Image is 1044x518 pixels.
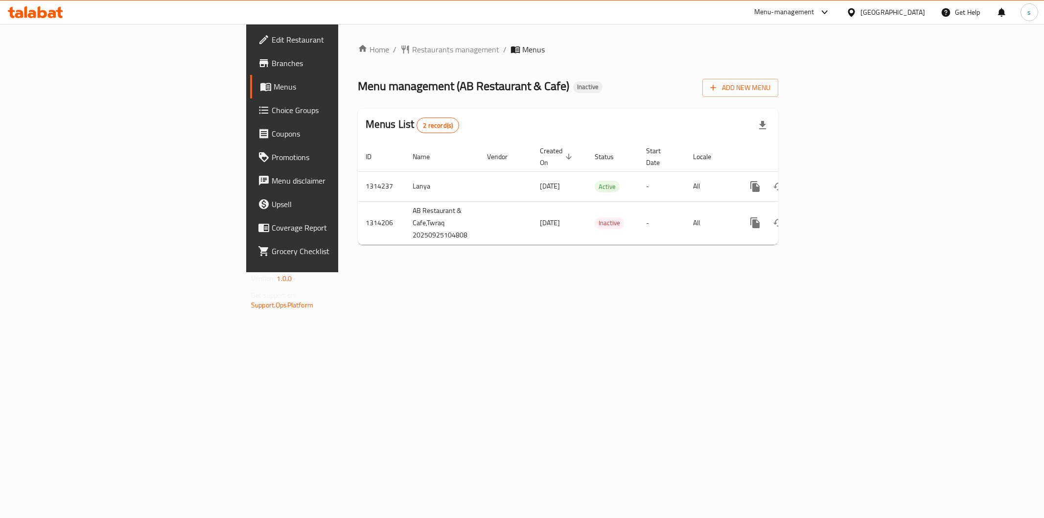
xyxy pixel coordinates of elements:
span: [DATE] [540,216,560,229]
span: Grocery Checklist [272,245,413,257]
span: Coverage Report [272,222,413,234]
button: Change Status [767,211,790,235]
span: Locale [693,151,724,163]
span: Menu management ( AB Restaurant & Cafe ) [358,75,569,97]
a: Support.OpsPlatform [251,299,313,311]
a: Coverage Report [250,216,420,239]
td: AB Restaurant & Cafe,Twraq 20250925104808 [405,201,479,244]
span: Add New Menu [710,82,770,94]
td: All [685,201,736,244]
div: Menu-management [754,6,814,18]
td: - [638,201,685,244]
a: Menus [250,75,420,98]
button: more [743,211,767,235]
span: Menu disclaimer [272,175,413,187]
span: Menus [522,44,545,55]
div: [GEOGRAPHIC_DATA] [860,7,925,18]
span: [DATE] [540,180,560,192]
h2: Menus List [366,117,459,133]
a: Grocery Checklist [250,239,420,263]
span: Upsell [272,198,413,210]
span: Branches [272,57,413,69]
span: Version: [251,272,275,285]
a: Upsell [250,192,420,216]
div: Export file [751,114,774,137]
td: Lanya [405,171,479,201]
span: s [1027,7,1031,18]
span: Name [413,151,442,163]
a: Edit Restaurant [250,28,420,51]
span: 2 record(s) [417,121,459,130]
table: enhanced table [358,142,845,245]
th: Actions [736,142,845,172]
span: Start Date [646,145,673,168]
span: Created On [540,145,575,168]
div: Total records count [417,118,459,133]
nav: breadcrumb [358,44,778,55]
li: / [503,44,507,55]
span: Get support on: [251,289,296,302]
a: Branches [250,51,420,75]
span: 1.0.0 [277,272,292,285]
button: more [743,175,767,198]
span: Edit Restaurant [272,34,413,46]
td: - [638,171,685,201]
td: All [685,171,736,201]
span: Restaurants management [412,44,499,55]
span: Choice Groups [272,104,413,116]
a: Menu disclaimer [250,169,420,192]
a: Coupons [250,122,420,145]
span: Vendor [487,151,520,163]
a: Restaurants management [400,44,499,55]
span: Promotions [272,151,413,163]
span: ID [366,151,384,163]
div: Inactive [573,81,603,93]
a: Promotions [250,145,420,169]
span: Menus [274,81,413,93]
span: Status [595,151,626,163]
button: Add New Menu [702,79,778,97]
button: Change Status [767,175,790,198]
span: Inactive [573,83,603,91]
span: Inactive [595,217,624,229]
a: Choice Groups [250,98,420,122]
span: Active [595,181,620,192]
span: Coupons [272,128,413,140]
